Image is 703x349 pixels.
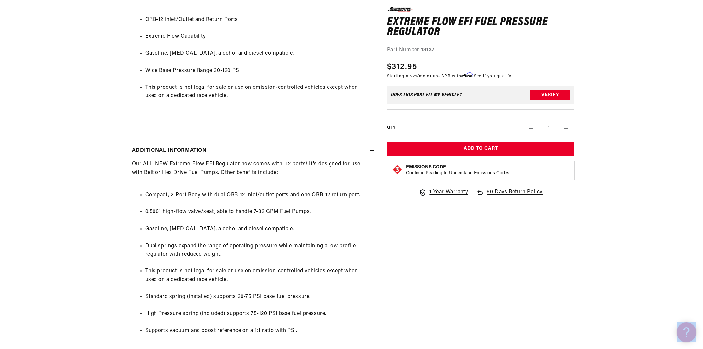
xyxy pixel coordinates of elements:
a: 90 Days Return Policy [476,188,543,203]
div: Does This part fit My vehicle? [391,92,462,98]
div: Part Number: [387,46,575,54]
li: 0.500" high-flow valve/seat, able to handle 7-32 GPM Fuel Pumps. [145,208,371,216]
span: 90 Days Return Policy [487,188,543,203]
span: $29 [410,74,417,78]
li: This product is not legal for sale or use on emission-controlled vehicles except when used on a d... [145,267,371,284]
li: This product is not legal for sale or use on emission-controlled vehicles except when used on a d... [145,84,371,100]
a: See if you qualify - Learn more about Affirm Financing (opens in modal) [474,74,511,78]
li: ORB-12 Inlet/Outlet and Return Ports [145,16,371,24]
button: Verify [530,90,570,100]
li: Compact, 2-Port Body with dual ORB-12 inlet/outlet ports and one ORB-12 return port. [145,191,371,200]
li: Dual springs expand the range of operating pressure while maintaining a low profile regulator wit... [145,242,371,259]
p: Continue Reading to Understand Emissions Codes [406,170,509,176]
span: $312.95 [387,61,417,73]
label: QTY [387,125,395,130]
span: 1 Year Warranty [429,188,468,197]
a: 1 Year Warranty [419,188,468,197]
li: Extreme Flow Capability [145,32,371,41]
li: High Pressure spring (included) supports 75-120 PSI base fuel pressure. [145,310,371,318]
img: Emissions code [392,164,403,175]
li: Gasoline, [MEDICAL_DATA], alcohol and diesel compatible. [145,225,371,234]
summary: Additional information [129,141,374,160]
button: Add to Cart [387,142,575,156]
span: Affirm [461,73,473,78]
li: Supports vacuum and boost reference on a 1:1 ratio with PSI. [145,327,371,335]
strong: Emissions Code [406,165,446,170]
h2: Additional information [132,146,207,155]
li: Gasoline, [MEDICAL_DATA], alcohol and diesel compatible. [145,49,371,58]
p: Starting at /mo or 0% APR with . [387,73,511,79]
button: Emissions CodeContinue Reading to Understand Emissions Codes [406,164,509,176]
li: Standard spring (installed) supports 30-75 PSI base fuel pressure. [145,293,371,301]
h1: Extreme Flow EFI Fuel Pressure Regulator [387,17,575,37]
strong: 13137 [421,47,435,52]
li: Wide Base Pressure Range 30-120 PSI [145,67,371,75]
div: Our ALL-NEW Extreme-Flow EFI Regulator now comes with -12 ports! It's designed for use with Belt ... [129,160,374,343]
